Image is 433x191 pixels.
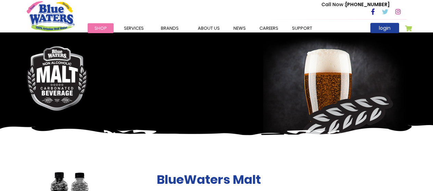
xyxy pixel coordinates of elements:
a: about us [191,23,227,33]
span: Call Now : [321,1,345,8]
a: support [285,23,319,33]
h2: BlueWaters Malt [157,172,407,187]
a: login [370,23,399,33]
img: malt-logo.png [27,46,88,111]
span: Shop [94,25,107,31]
span: Services [124,25,144,31]
p: [PHONE_NUMBER] [321,1,390,8]
a: store logo [27,1,75,31]
a: News [227,23,253,33]
img: malt-banner-right.png [263,36,412,154]
span: Brands [161,25,179,31]
a: careers [253,23,285,33]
